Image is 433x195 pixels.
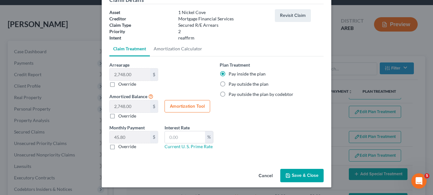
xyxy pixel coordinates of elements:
input: 0.00 [110,100,150,112]
label: Override [118,81,136,87]
div: Secured R/E Arrears [175,22,272,28]
div: $ [150,131,158,143]
div: $ [150,100,158,112]
input: 0.00 [110,131,150,143]
a: Current U. S. Prime Rate [165,144,213,149]
button: Save & Close [280,169,324,182]
label: Pay outside the plan [229,81,268,87]
iframe: Intercom live chat [411,173,427,189]
input: 0.00 [110,69,150,81]
label: Interest Rate [165,124,190,131]
a: Claim Treatment [109,41,150,56]
div: % [205,131,213,143]
button: Revisit Claim [275,9,311,22]
label: Pay inside the plan [229,71,266,77]
div: Priority [106,28,175,35]
input: 0.00 [165,131,205,143]
div: 1 Nickel Cove [175,9,272,16]
a: Amortization Calculator [150,41,206,56]
button: Cancel [253,170,278,182]
span: Amortized Balance [109,94,147,99]
label: Override [118,143,136,150]
label: Monthly Payment [109,124,145,131]
div: reaffirm [175,35,272,41]
label: Override [118,113,136,119]
label: Plan Treatment [220,61,250,68]
span: 5 [424,173,429,178]
label: Pay outside the plan by codebtor [229,91,293,97]
div: 2 [175,28,272,35]
button: Amortization Tool [165,100,210,113]
div: Mortgage Financial Services [175,16,272,22]
div: $ [150,69,158,81]
div: Intent [106,35,175,41]
div: Claim Type [106,22,175,28]
div: Creditor [106,16,175,22]
label: Arrearage [109,61,129,68]
div: Asset [106,9,175,16]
